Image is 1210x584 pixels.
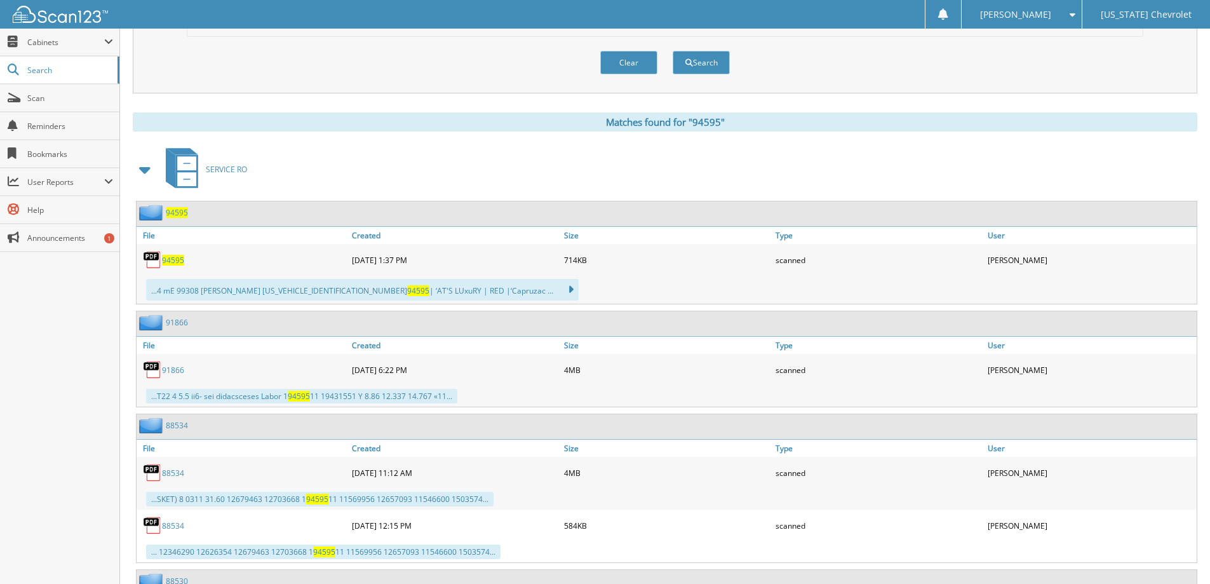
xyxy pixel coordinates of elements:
[561,357,773,383] div: 4MB
[143,516,162,535] img: PDF.png
[27,65,111,76] span: Search
[349,357,561,383] div: [DATE] 6:22 PM
[146,389,457,404] div: ...T22 4 5.5 ii6- sei didacsceses Labor 1 11 19431551 Y 8.86 12.337 14.767 «11...
[985,227,1197,244] a: User
[146,492,494,506] div: ...SKET) 8 0311 31.60 12679463 12703668 1 11 11569956 12657093 11546600 1503574...
[349,337,561,354] a: Created
[1146,523,1210,584] iframe: Chat Widget
[985,247,1197,273] div: [PERSON_NAME]
[349,440,561,457] a: Created
[985,337,1197,354] a: User
[985,440,1197,457] a: User
[27,205,113,215] span: Help
[162,468,184,479] a: 88534
[772,357,985,383] div: scanned
[27,233,113,243] span: Announcements
[306,494,328,505] span: 94595
[162,520,184,531] a: 88534
[13,6,108,23] img: scan123-logo-white.svg
[146,545,501,559] div: ... 12346290 12626354 12679463 12703668 1 11 11569956 12657093 11546600 1503574...
[143,463,162,482] img: PDF.png
[133,112,1197,132] div: Matches found for "94595"
[561,227,773,244] a: Size
[349,227,561,244] a: Created
[772,460,985,486] div: scanned
[561,337,773,354] a: Size
[162,255,184,266] a: 94595
[985,460,1197,486] div: [PERSON_NAME]
[143,360,162,379] img: PDF.png
[985,513,1197,538] div: [PERSON_NAME]
[166,420,188,431] a: 88534
[561,513,773,538] div: 584KB
[772,227,985,244] a: Type
[27,121,113,132] span: Reminders
[772,247,985,273] div: scanned
[139,418,166,433] img: folder2.png
[288,391,310,402] span: 94595
[206,164,247,175] span: SERVICE RO
[139,315,166,330] img: folder2.png
[349,513,561,538] div: [DATE] 12:15 PM
[407,285,429,296] span: 94595
[349,247,561,273] div: [DATE] 1:37 PM
[561,247,773,273] div: 714KB
[1101,11,1192,18] span: [US_STATE] Chevrolet
[166,317,188,328] a: 91866
[158,144,247,194] a: SERVICE RO
[137,440,349,457] a: File
[27,37,104,48] span: Cabinets
[143,250,162,269] img: PDF.png
[349,460,561,486] div: [DATE] 11:12 AM
[985,357,1197,383] div: [PERSON_NAME]
[772,337,985,354] a: Type
[772,440,985,457] a: Type
[673,51,730,74] button: Search
[139,205,166,221] img: folder2.png
[137,227,349,244] a: File
[980,11,1051,18] span: [PERSON_NAME]
[162,365,184,376] a: 91866
[561,440,773,457] a: Size
[27,177,104,187] span: User Reports
[137,337,349,354] a: File
[561,460,773,486] div: 4MB
[146,279,579,301] div: ...4 mE 99308 [PERSON_NAME] [US_VEHICLE_IDENTIFICATION_NUMBER] | ‘AT'S LUxuRY | RED |‘Capruzac ...
[600,51,657,74] button: Clear
[313,547,335,557] span: 94595
[27,149,113,160] span: Bookmarks
[27,93,113,104] span: Scan
[104,233,114,243] div: 1
[166,207,188,218] a: 94595
[772,513,985,538] div: scanned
